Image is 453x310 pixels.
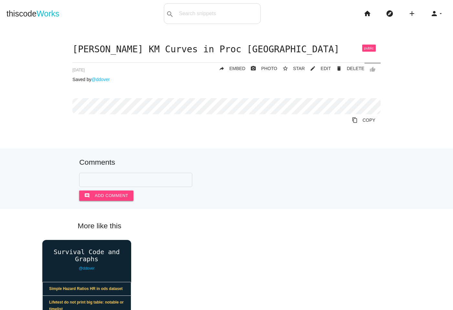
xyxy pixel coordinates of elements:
i: add [408,3,416,24]
i: delete [336,63,342,74]
span: EMBED [229,66,246,71]
button: star_borderSTAR [277,63,305,74]
i: search [166,4,174,25]
a: @ddover [79,266,95,271]
a: photo_cameraPHOTO [245,63,277,74]
i: home [363,3,371,24]
span: Works [37,9,59,18]
i: mode_edit [310,63,316,74]
a: Survival Code and Graphs [42,248,131,263]
i: photo_camera [250,63,256,74]
a: @ddover [91,77,110,82]
span: EDIT [321,66,331,71]
i: person [430,3,438,24]
i: reply [219,63,225,74]
h1: [PERSON_NAME] KM Curves in Proc [GEOGRAPHIC_DATA] [72,45,380,55]
i: comment [84,191,90,201]
span: PHOTO [261,66,277,71]
i: content_copy [352,114,358,126]
i: explore [386,3,394,24]
a: mode_editEDIT [305,63,331,74]
p: Saved by [72,77,380,82]
i: arrow_drop_down [438,3,443,24]
a: thiscodeWorks [6,3,59,24]
button: commentAdd comment [79,191,133,201]
span: DELETE [347,66,364,71]
i: star_border [282,63,288,74]
a: Delete Post [331,63,364,74]
h5: More like this [68,222,385,230]
h5: Comments [79,158,374,166]
a: Copy to Clipboard [347,114,381,126]
a: Simple Hazard Ratios HR in ods dataset [43,282,131,296]
a: replyEMBED [214,63,246,74]
input: Search snippets [176,7,260,20]
span: STAR [293,66,305,71]
button: search [164,4,176,24]
span: [DATE] [72,68,85,72]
